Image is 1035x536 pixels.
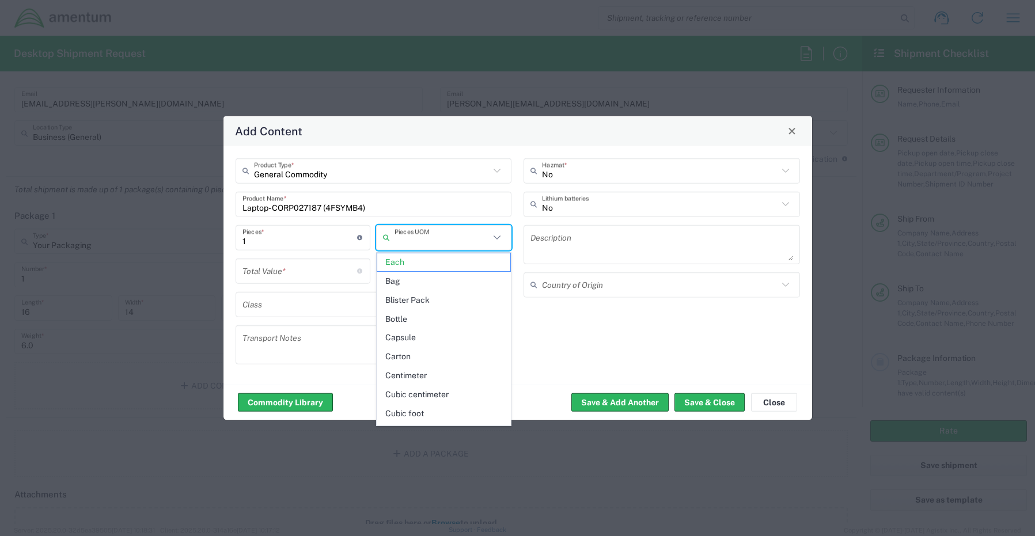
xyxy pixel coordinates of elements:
[235,123,302,139] h4: Add Content
[377,253,510,271] span: Each
[784,123,800,139] button: Close
[377,367,510,385] span: Centimeter
[377,291,510,309] span: Blister Pack
[238,393,333,412] button: Commodity Library
[377,310,510,328] span: Bottle
[377,348,510,366] span: Carton
[674,393,745,412] button: Save & Close
[377,386,510,404] span: Cubic centimeter
[377,329,510,347] span: Capsule
[377,423,510,441] span: Cubic meter
[377,272,510,290] span: Bag
[571,393,669,412] button: Save & Add Another
[751,393,797,412] button: Close
[377,405,510,423] span: Cubic foot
